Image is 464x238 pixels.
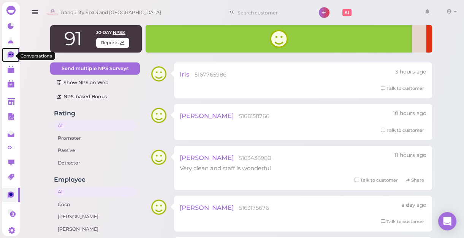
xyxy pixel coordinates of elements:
a: [PERSON_NAME] [54,211,136,222]
div: Very clean and staff is wonderful [180,164,426,172]
a: All [54,120,136,131]
div: 09/18 05:36pm [395,68,426,76]
span: 5163175676 [239,204,269,211]
a: Talk to customer [378,218,426,226]
div: 09/18 09:46am [393,110,426,117]
span: [PERSON_NAME] [180,112,234,120]
span: 5167765986 [195,71,226,78]
input: Search customer [235,6,309,19]
div: NPS-based Bonus [57,93,133,100]
span: Tranquility Spa 3 and [GEOGRAPHIC_DATA] [60,2,161,23]
a: Talk to customer [378,85,426,93]
a: Talk to customer [378,126,426,134]
div: Conversations [17,52,55,60]
div: 09/17 08:37pm [401,201,426,209]
span: 91 [64,27,82,50]
a: Show NPS on Web [50,77,140,89]
div: Show NPS on Web [57,79,133,86]
span: 5168158766 [239,113,269,120]
div: Open Intercom Messenger [438,212,456,230]
span: Reports [96,38,129,48]
span: 5163438980 [239,155,271,161]
h4: Rating [54,110,136,117]
span: [PERSON_NAME] [180,154,234,161]
a: Talk to customer [352,176,400,184]
span: NPS® [113,30,125,35]
a: Passive [54,145,136,156]
a: Detractor [54,158,136,168]
h4: Employee [54,176,136,183]
span: 30-day [96,30,112,35]
div: 09/18 09:42am [394,152,426,159]
a: [PERSON_NAME] [54,224,136,235]
span: Iris [180,70,189,78]
a: Send multiple NPS Surveys [50,62,140,75]
a: Coco [54,199,136,210]
a: Promoter [54,133,136,144]
a: All [54,187,136,197]
span: [PERSON_NAME] [180,204,234,211]
a: NPS-based Bonus [50,91,140,103]
a: Share [403,176,426,184]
